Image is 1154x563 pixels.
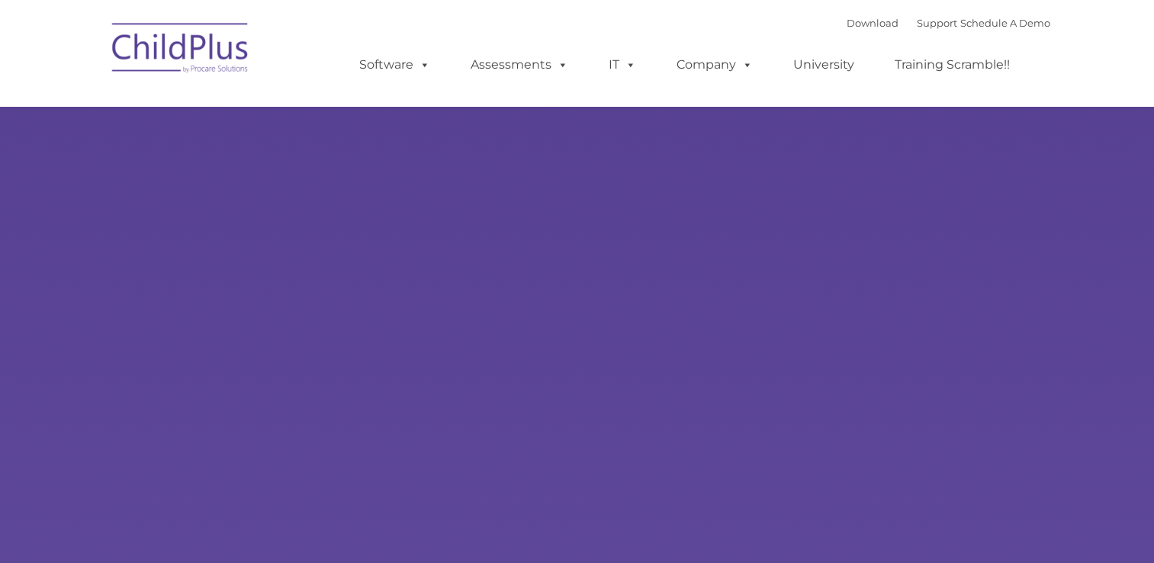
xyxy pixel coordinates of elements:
a: Support [917,17,957,29]
a: Company [661,50,768,80]
a: Training Scramble!! [879,50,1025,80]
a: Download [847,17,898,29]
a: Assessments [455,50,583,80]
a: University [778,50,870,80]
font: | [847,17,1050,29]
a: Software [344,50,445,80]
a: Schedule A Demo [960,17,1050,29]
img: ChildPlus by Procare Solutions [104,12,257,88]
a: IT [593,50,651,80]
